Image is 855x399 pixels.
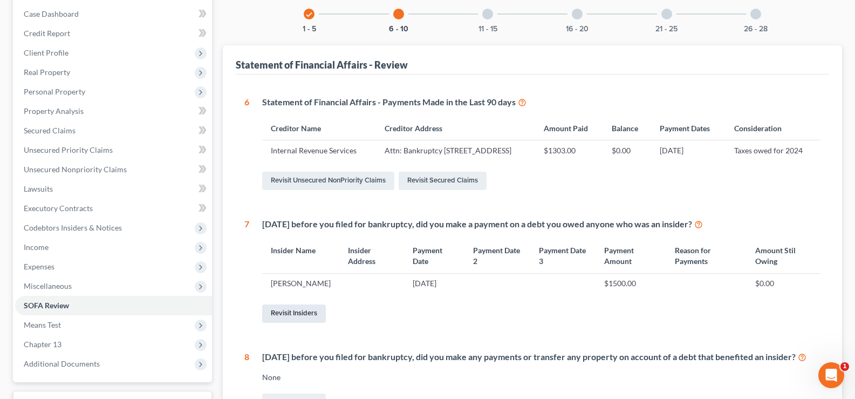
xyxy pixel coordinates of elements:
[404,273,465,294] td: [DATE]
[535,117,603,140] th: Amount Paid
[15,160,212,179] a: Unsecured Nonpriority Claims
[478,25,497,33] button: 11 - 15
[262,239,339,273] th: Insider Name
[244,96,249,192] div: 6
[262,351,820,363] div: [DATE] before you filed for bankruptcy, did you make any payments or transfer any property on acc...
[24,262,54,271] span: Expenses
[262,273,339,294] td: [PERSON_NAME]
[24,145,113,154] span: Unsecured Priority Claims
[666,239,747,273] th: Reason for Payments
[24,359,100,368] span: Additional Documents
[15,179,212,199] a: Lawsuits
[262,218,820,231] div: [DATE] before you filed for bankruptcy, did you make a payment on a debt you owed anyone who was ...
[24,242,49,252] span: Income
[655,25,678,33] button: 21 - 25
[603,140,651,161] td: $0.00
[566,25,589,33] button: 16 - 20
[15,102,212,121] a: Property Analysis
[726,117,820,140] th: Consideration
[596,273,666,294] td: $1500.00
[603,117,651,140] th: Balance
[24,184,53,193] span: Lawsuits
[530,239,596,273] th: Payment Date 3
[262,305,326,323] a: Revisit Insiders
[24,87,85,96] span: Personal Property
[399,172,487,190] a: Revisit Secured Claims
[535,140,603,161] td: $1303.00
[24,67,70,77] span: Real Property
[747,273,820,294] td: $0.00
[15,121,212,140] a: Secured Claims
[305,11,313,18] i: check
[15,296,212,315] a: SOFA Review
[24,281,72,290] span: Miscellaneous
[262,117,376,140] th: Creditor Name
[840,362,849,371] span: 1
[244,218,249,325] div: 7
[24,223,122,232] span: Codebtors Insiders & Notices
[651,140,726,161] td: [DATE]
[596,239,666,273] th: Payment Amount
[464,239,530,273] th: Payment Date 2
[389,25,408,33] button: 6 - 10
[303,25,316,33] button: 1 - 5
[339,239,404,273] th: Insider Address
[15,4,212,24] a: Case Dashboard
[262,140,376,161] td: Internal Revenue Services
[24,165,127,174] span: Unsecured Nonpriority Claims
[262,96,820,109] div: Statement of Financial Affairs - Payments Made in the Last 90 days
[15,24,212,43] a: Credit Report
[24,204,93,213] span: Executory Contracts
[726,140,820,161] td: Taxes owed for 2024
[24,301,69,310] span: SOFA Review
[15,199,212,218] a: Executory Contracts
[747,239,820,273] th: Amount Stil Owing
[24,106,84,116] span: Property Analysis
[262,172,394,190] a: Revisit Unsecured NonPriority Claims
[24,340,61,349] span: Chapter 13
[818,362,844,388] iframe: Intercom live chat
[404,239,465,273] th: Payment Date
[24,320,61,329] span: Means Test
[24,126,76,135] span: Secured Claims
[744,25,768,33] button: 26 - 28
[262,372,820,383] div: None
[24,9,79,18] span: Case Dashboard
[236,58,408,71] div: Statement of Financial Affairs - Review
[24,29,70,38] span: Credit Report
[651,117,726,140] th: Payment Dates
[376,140,535,161] td: Attn: Bankruptcy [STREET_ADDRESS]
[24,48,69,57] span: Client Profile
[15,140,212,160] a: Unsecured Priority Claims
[376,117,535,140] th: Creditor Address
